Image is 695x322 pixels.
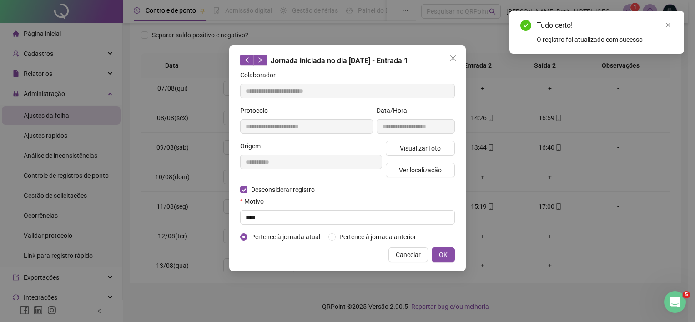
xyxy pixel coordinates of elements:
[253,55,267,65] button: right
[399,165,442,175] span: Ver localização
[449,55,457,62] span: close
[520,20,531,31] span: check-circle
[247,232,324,242] span: Pertence à jornada atual
[432,247,455,262] button: OK
[388,247,428,262] button: Cancelar
[247,185,318,195] span: Desconsiderar registro
[663,20,673,30] a: Close
[386,141,455,156] button: Visualizar foto
[377,106,413,116] label: Data/Hora
[240,106,274,116] label: Protocolo
[240,55,455,66] div: Jornada iniciada no dia [DATE] - Entrada 1
[439,250,448,260] span: OK
[240,141,267,151] label: Origem
[244,57,250,63] span: left
[400,143,441,153] span: Visualizar foto
[386,163,455,177] button: Ver localização
[683,291,690,298] span: 5
[537,35,673,45] div: O registro foi atualizado com sucesso
[257,57,263,63] span: right
[537,20,673,31] div: Tudo certo!
[446,51,460,65] button: Close
[396,250,421,260] span: Cancelar
[240,70,282,80] label: Colaborador
[240,55,254,65] button: left
[240,196,270,206] label: Motivo
[664,291,686,313] iframe: Intercom live chat
[336,232,420,242] span: Pertence à jornada anterior
[665,22,671,28] span: close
